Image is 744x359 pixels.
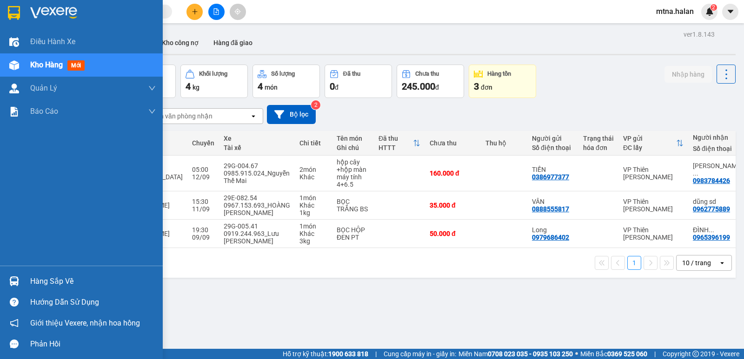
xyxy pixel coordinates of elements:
[712,4,715,11] span: 2
[192,8,198,15] span: plus
[682,258,711,268] div: 10 / trang
[330,81,335,92] span: 0
[488,350,573,358] strong: 0708 023 035 - 0935 103 250
[693,162,743,177] div: TRIỆU VĂN HẢI BK
[583,144,614,151] div: hóa đơn
[224,202,290,216] div: 0967.153.693_HOÀNG [PERSON_NAME]
[532,166,574,173] div: TIẾN
[435,84,439,91] span: đ
[532,144,574,151] div: Số điện thoại
[258,81,263,92] span: 4
[206,32,260,54] button: Hàng đã giao
[532,135,574,142] div: Người gửi
[234,8,241,15] span: aim
[224,144,290,151] div: Tài xế
[208,4,225,20] button: file-add
[9,84,19,93] img: warehouse-icon
[532,205,569,213] div: 0888555817
[250,112,257,120] svg: open
[375,349,377,359] span: |
[148,108,156,115] span: down
[186,81,191,92] span: 4
[299,209,327,216] div: 1 kg
[299,173,327,181] div: Khác
[693,234,730,241] div: 0965396199
[374,131,425,156] th: Toggle SortBy
[267,105,316,124] button: Bộ lọc
[532,234,569,241] div: 0979686402
[693,170,698,177] span: ...
[335,84,339,91] span: đ
[10,339,19,348] span: message
[654,349,656,359] span: |
[583,135,614,142] div: Trạng thái
[722,4,738,20] button: caret-down
[693,145,743,152] div: Số điện thoại
[485,139,523,147] div: Thu hộ
[192,198,214,205] div: 15:30
[9,107,19,117] img: solution-icon
[192,139,214,147] div: Chuyến
[580,349,647,359] span: Miền Bắc
[224,135,290,142] div: Xe
[337,144,369,151] div: Ghi chú
[311,100,320,110] sup: 2
[192,205,214,213] div: 11/09
[328,350,368,358] strong: 1900 633 818
[213,8,219,15] span: file-add
[299,222,327,230] div: 1 món
[623,135,676,142] div: VP gửi
[623,166,684,181] div: VP Thiên [PERSON_NAME]
[693,134,743,141] div: Người nhận
[30,36,75,47] span: Điều hành xe
[30,274,156,288] div: Hàng sắp về
[430,202,476,209] div: 35.000 đ
[192,166,214,173] div: 05:00
[711,4,717,11] sup: 2
[397,65,464,98] button: Chưa thu245.000đ
[180,65,248,98] button: Khối lượng4kg
[384,349,456,359] span: Cung cấp máy in - giấy in:
[693,205,730,213] div: 0962775889
[481,84,492,91] span: đơn
[623,144,676,151] div: ĐC lấy
[705,7,714,16] img: icon-new-feature
[299,230,327,237] div: Khác
[30,82,57,94] span: Quản Lý
[487,71,511,77] div: Hàng tồn
[623,198,684,213] div: VP Thiên [PERSON_NAME]
[337,226,369,241] div: BỌC HỘP ĐEN PT
[532,173,569,181] div: 0386977377
[10,319,19,327] span: notification
[192,234,214,241] div: 09/09
[30,60,63,69] span: Kho hàng
[224,170,290,184] div: 0985.915.024_Nguyễn Thế Mai
[627,256,641,270] button: 1
[532,198,574,205] div: VÂN
[718,259,726,267] svg: open
[337,198,369,213] div: BỌC TRẮNG BS
[230,4,246,20] button: aim
[649,6,701,17] span: mtna.halan
[693,177,730,184] div: 0983784426
[148,85,156,92] span: down
[607,350,647,358] strong: 0369 525 060
[379,135,413,142] div: Đã thu
[9,37,19,47] img: warehouse-icon
[299,166,327,173] div: 2 món
[299,194,327,202] div: 1 món
[379,144,413,151] div: HTTT
[154,32,206,54] button: Kho công nợ
[623,226,684,241] div: VP Thiên [PERSON_NAME]
[402,81,435,92] span: 245.000
[693,226,743,234] div: ĐÌNH NGHIÊM AUTO
[474,81,479,92] span: 3
[224,162,290,170] div: 29G-004.67
[8,6,20,20] img: logo-vxr
[9,276,19,286] img: warehouse-icon
[575,352,578,356] span: ⚪️
[30,295,156,309] div: Hướng dẫn sử dụng
[532,226,574,234] div: Long
[224,222,290,230] div: 29G-005.41
[30,317,140,329] span: Giới thiệu Vexere, nhận hoa hồng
